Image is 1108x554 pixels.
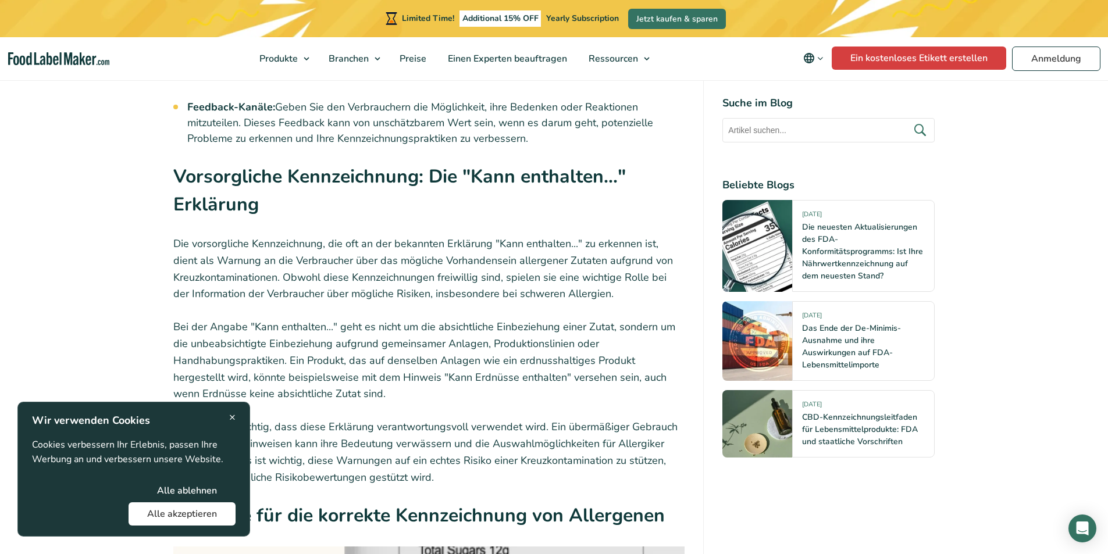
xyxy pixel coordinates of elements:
span: Branchen [325,52,370,65]
span: Preise [396,52,427,65]
a: Ein kostenloses Etikett erstellen [832,47,1006,70]
p: Bei der Angabe "Kann enthalten..." geht es nicht um die absichtliche Einbeziehung einer Zutat, so... [173,319,685,402]
span: [DATE] [802,311,822,324]
p: Cookies verbessern Ihr Erlebnis, passen Ihre Werbung an und verbessern unsere Website. [32,438,236,467]
div: Open Intercom Messenger [1068,514,1096,542]
a: Produkte [249,37,315,80]
span: [DATE] [802,210,822,223]
span: Produkte [256,52,299,65]
span: Einen Experten beauftragen [444,52,568,65]
span: [DATE] [802,400,822,413]
a: CBD-Kennzeichnungsleitfaden für Lebensmittelprodukte: FDA und staatliche Vorschriften [802,412,918,447]
button: Alle ablehnen [138,479,236,502]
a: Branchen [318,37,386,80]
span: Limited Time! [402,13,454,24]
a: Einen Experten beauftragen [437,37,575,80]
a: Die neuesten Aktualisierungen des FDA-Konformitätsprogramms: Ist Ihre Nährwertkennzeichnung auf d... [802,221,923,281]
a: Ressourcen [578,37,655,80]
span: Ressourcen [585,52,639,65]
span: Yearly Subscription [546,13,619,24]
strong: Vorsorgliche Kennzeichnung: Die "Kann enthalten..." Erklärung [173,164,626,217]
h4: Beliebte Blogs [722,177,935,193]
p: Die vorsorgliche Kennzeichnung, die oft an der bekannten Erklärung "Kann enthalten..." zu erkenne... [173,235,685,302]
strong: Wir verwenden Cookies [32,413,150,427]
a: Jetzt kaufen & sparen [628,9,726,29]
a: Food Label Maker homepage [8,52,109,66]
p: Es ist jedoch wichtig, dass diese Erklärung verantwortungsvoll verwendet wird. Ein übermäßiger Ge... [173,419,685,485]
li: Geben Sie den Verbrauchern die Möglichkeit, ihre Bedenken oder Reaktionen mitzuteilen. Dieses Fee... [187,99,685,146]
button: Change language [795,47,832,70]
a: Das Ende der De-Minimis-Ausnahme und ihre Auswirkungen auf FDA-Lebensmittelimporte [802,323,901,370]
span: × [229,409,236,425]
span: Additional 15% OFF [459,10,541,27]
strong: Feedback-Kanäle: [187,100,275,114]
strong: Beispiele für die korrekte Kennzeichnung von Allergenen [173,503,665,528]
a: Preise [389,37,434,80]
a: Anmeldung [1012,47,1100,71]
button: Alle akzeptieren [129,502,236,526]
h4: Suche im Blog [722,95,935,111]
input: Artikel suchen... [722,118,935,142]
